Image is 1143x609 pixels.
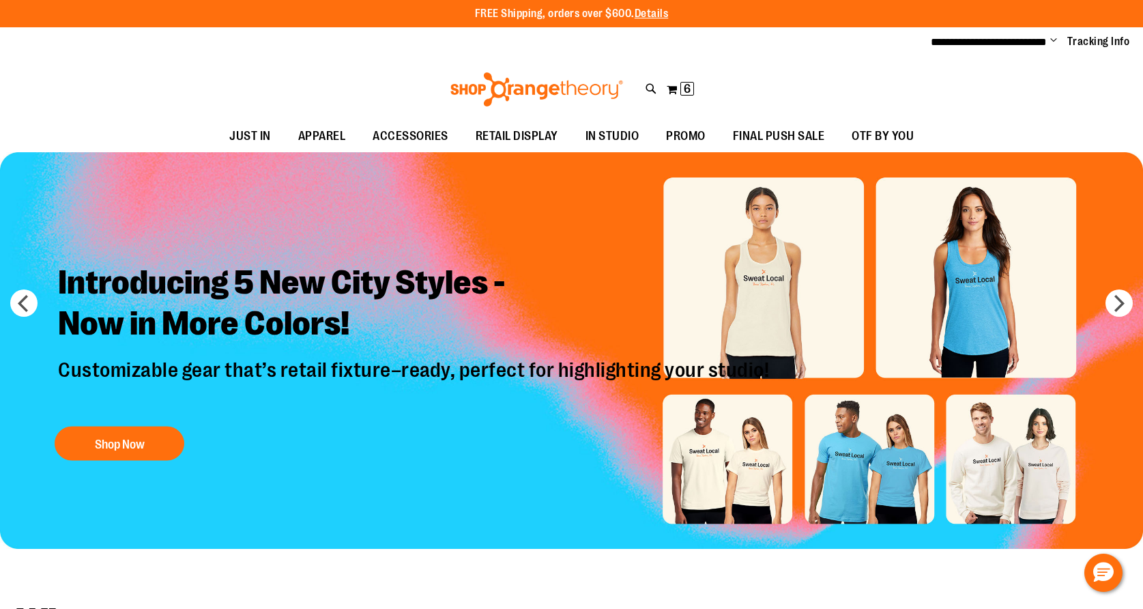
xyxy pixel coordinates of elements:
[572,121,653,152] a: IN STUDIO
[1050,35,1057,48] button: Account menu
[48,251,783,467] a: Introducing 5 New City Styles -Now in More Colors! Customizable gear that’s retail fixture–ready,...
[684,82,691,96] span: 6
[10,289,38,317] button: prev
[216,121,285,152] a: JUST IN
[838,121,927,152] a: OTF BY YOU
[1067,34,1130,49] a: Tracking Info
[719,121,839,152] a: FINAL PUSH SALE
[1084,554,1123,592] button: Hello, have a question? Let’s chat.
[298,121,346,152] span: APPAREL
[652,121,719,152] a: PROMO
[48,357,783,412] p: Customizable gear that’s retail fixture–ready, perfect for highlighting your studio!
[585,121,639,152] span: IN STUDIO
[373,121,448,152] span: ACCESSORIES
[666,121,706,152] span: PROMO
[48,251,783,357] h2: Introducing 5 New City Styles - Now in More Colors!
[476,121,558,152] span: RETAIL DISPLAY
[359,121,462,152] a: ACCESSORIES
[475,6,669,22] p: FREE Shipping, orders over $600.
[285,121,360,152] a: APPAREL
[448,72,625,107] img: Shop Orangetheory
[462,121,572,152] a: RETAIL DISPLAY
[1105,289,1133,317] button: next
[229,121,271,152] span: JUST IN
[852,121,914,152] span: OTF BY YOU
[635,8,669,20] a: Details
[55,426,184,460] button: Shop Now
[733,121,825,152] span: FINAL PUSH SALE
